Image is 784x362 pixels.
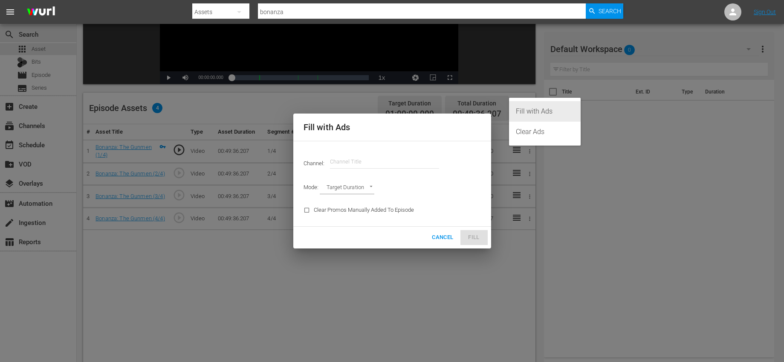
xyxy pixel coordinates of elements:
[432,233,453,242] span: Cancel
[5,7,15,17] span: menu
[599,3,621,19] span: Search
[20,2,61,22] img: ans4CAIJ8jUAAAAAAAAAAAAAAAAAAAAAAAAgQb4GAAAAAAAAAAAAAAAAAAAAAAAAJMjXAAAAAAAAAAAAAAAAAAAAAAAAgAT5G...
[304,160,330,166] span: Channel:
[298,199,419,221] div: Clear Promos Manually Added To Episode
[320,182,374,194] div: Target Duration
[298,177,486,199] div: Mode:
[304,120,481,134] h2: Fill with Ads
[516,101,574,122] div: Fill with Ads
[428,230,457,245] button: Cancel
[754,9,776,15] a: Sign Out
[516,122,574,142] div: Clear Ads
